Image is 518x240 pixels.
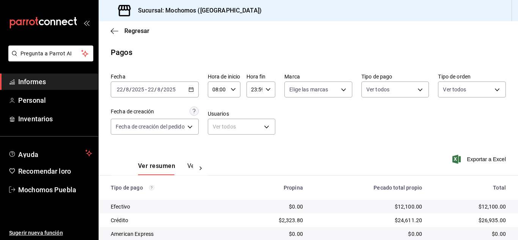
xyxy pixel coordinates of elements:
[18,151,39,158] font: Ayuda
[20,50,72,56] font: Pregunta a Parrot AI
[145,86,147,93] font: -
[111,27,149,35] button: Regresar
[493,185,506,191] font: Total
[289,231,303,237] font: $0.00
[5,55,93,63] a: Pregunta a Parrot AI
[111,48,132,57] font: Pagos
[18,186,76,194] font: Mochomos Puebla
[279,217,303,223] font: $2,323.80
[443,86,466,93] font: Ver todos
[8,45,93,61] button: Pregunta a Parrot AI
[18,96,46,104] font: Personal
[408,231,422,237] font: $0.00
[111,185,143,191] font: Tipo de pago
[111,108,154,115] font: Fecha de creación
[148,86,154,93] input: --
[132,86,144,93] input: ----
[479,217,506,223] font: $26,935.00
[18,115,53,123] font: Inventarios
[161,86,163,93] font: /
[163,86,176,93] input: ----
[18,78,46,86] font: Informes
[366,86,389,93] font: Ver todos
[374,185,422,191] font: Pecado total propio
[116,124,185,130] font: Fecha de creación del pedido
[208,74,240,80] font: Hora de inicio
[284,185,303,191] font: Propina
[18,167,71,175] font: Recomendar loro
[157,86,161,93] input: --
[138,7,262,14] font: Sucursal: Mochomos ([GEOGRAPHIC_DATA])
[213,124,236,130] font: Ver todos
[208,111,229,117] font: Usuarios
[116,86,123,93] input: --
[289,204,303,210] font: $0.00
[395,217,422,223] font: $24,611.20
[289,86,328,93] font: Elige las marcas
[454,155,506,164] button: Exportar a Excel
[126,86,129,93] input: --
[395,204,422,210] font: $12,100.00
[438,74,471,80] font: Tipo de orden
[492,231,506,237] font: $0.00
[361,74,392,80] font: Tipo de pago
[467,156,506,162] font: Exportar a Excel
[111,217,128,223] font: Crédito
[138,162,175,169] font: Ver resumen
[111,74,126,80] font: Fecha
[154,86,157,93] font: /
[124,27,149,35] font: Regresar
[111,231,154,237] font: American Express
[9,230,63,236] font: Sugerir nueva función
[187,162,216,169] font: Ver pagos
[111,204,130,210] font: Efectivo
[246,74,266,80] font: Hora fin
[123,86,126,93] font: /
[149,185,154,190] svg: Los pagos realizados con Pay y otras terminales son montos brutos.
[284,74,300,80] font: Marca
[479,204,506,210] font: $12,100.00
[138,162,193,175] div: pestañas de navegación
[83,20,89,26] button: abrir_cajón_menú
[129,86,132,93] font: /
